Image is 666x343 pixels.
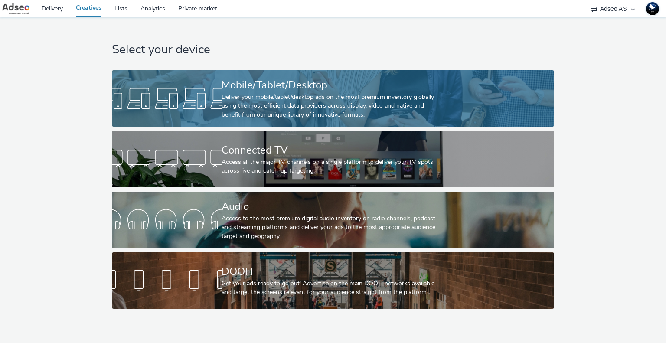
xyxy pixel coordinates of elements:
[112,42,554,58] h1: Select your device
[222,93,441,119] div: Deliver your mobile/tablet/desktop ads on the most premium inventory globally using the most effi...
[222,158,441,176] div: Access all the major TV channels on a single platform to deliver your TV spots across live and ca...
[222,199,441,214] div: Audio
[222,78,441,93] div: Mobile/Tablet/Desktop
[2,3,29,14] img: undefined Logo
[112,70,554,127] a: Mobile/Tablet/DesktopDeliver your mobile/tablet/desktop ads on the most premium inventory globall...
[112,252,554,309] a: DOOHGet your ads ready to go out! Advertise on the main DOOH networks available and target the sc...
[112,131,554,187] a: Connected TVAccess all the major TV channels on a single platform to deliver your TV spots across...
[222,143,441,158] div: Connected TV
[222,264,441,279] div: DOOH
[222,214,441,241] div: Access to the most premium digital audio inventory on radio channels, podcast and streaming platf...
[646,2,659,15] img: Support Hawk
[112,192,554,248] a: AudioAccess to the most premium digital audio inventory on radio channels, podcast and streaming ...
[222,279,441,297] div: Get your ads ready to go out! Advertise on the main DOOH networks available and target the screen...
